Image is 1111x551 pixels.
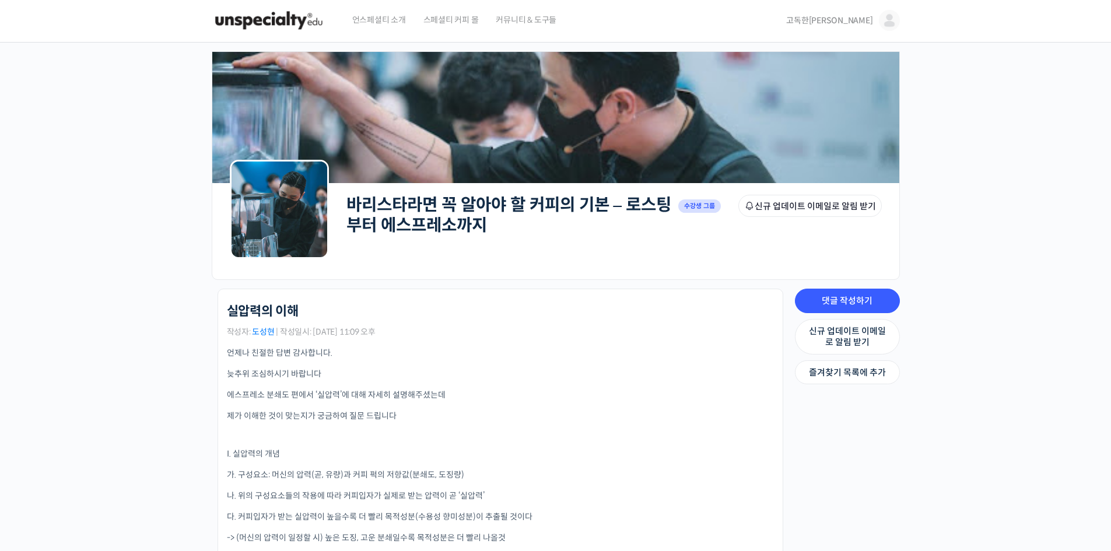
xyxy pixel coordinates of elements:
[227,410,774,422] p: 제가 이해한 것이 맞는지가 궁금하여 질문 드립니다
[227,328,376,336] span: 작성자: | 작성일시: [DATE] 11:09 오후
[227,389,774,401] p: 에스프레소 분쇄도 편에서 ‘실압력’에 대해 자세히 설명해주셨는데
[37,387,44,396] span: 홈
[678,199,721,213] span: 수강생 그룹
[3,370,77,399] a: 홈
[150,370,224,399] a: 설정
[227,347,774,359] p: 언제나 친절한 답변 감사합니다.
[786,15,872,26] span: 고독한[PERSON_NAME]
[227,448,774,460] p: I. 실압력의 개념
[795,289,900,313] a: 댓글 작성하기
[227,304,299,319] h1: 실압력의 이해
[346,194,671,236] a: 바리스타라면 꼭 알아야 할 커피의 기본 – 로스팅부터 에스프레소까지
[180,387,194,396] span: 설정
[795,319,900,355] a: 신규 업데이트 이메일로 알림 받기
[252,327,274,337] a: 도성현
[738,195,882,217] button: 신규 업데이트 이메일로 알림 받기
[227,511,774,523] p: 다. 커피입자가 받는 실압력이 높을수록 더 빨리 목적성분(수용성 향미성분)이 추출될 것이다
[227,368,774,380] p: 늦추위 조심하시기 바랍니다
[107,388,121,397] span: 대화
[795,360,900,385] a: 즐겨찾기 목록에 추가
[230,160,329,259] img: Group logo of 바리스타라면 꼭 알아야 할 커피의 기본 – 로스팅부터 에스프레소까지
[227,469,774,481] p: 가. 구성요소: 머신의 압력(곧, 유량)과 커피 퍽의 저항값(분쇄도, 도징량)
[77,370,150,399] a: 대화
[227,490,774,502] p: 나. 위의 구성요소들의 작용에 따라 커피입자가 실제로 받는 압력이 곧 ‘실압력’
[227,532,774,544] p: -> (머신의 압력이 일정할 시) 높은 도징, 고운 분쇄일수록 목적성분은 더 빨리 나올것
